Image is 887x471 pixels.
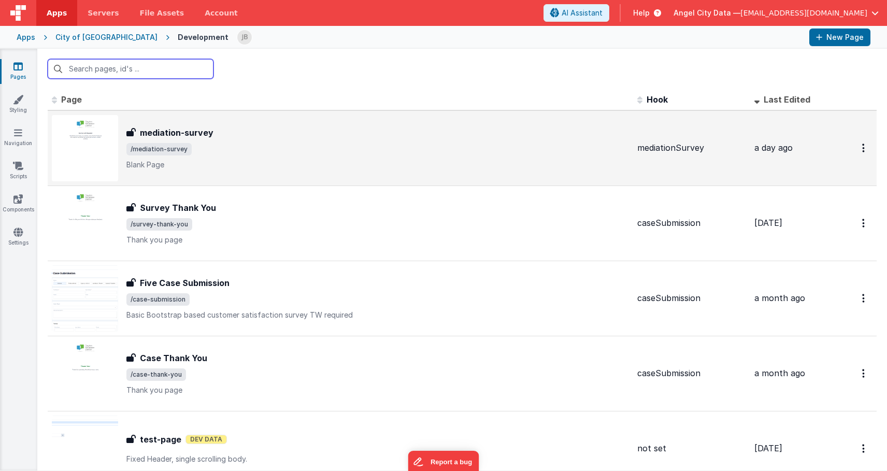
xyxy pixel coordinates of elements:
[543,4,609,22] button: AI Assistant
[140,8,184,18] span: File Assets
[140,126,213,139] h3: mediation-survey
[178,32,228,42] div: Development
[126,454,629,464] p: Fixed Header, single scrolling body.
[126,143,192,155] span: /mediation-survey
[562,8,603,18] span: AI Assistant
[856,438,872,459] button: Options
[647,94,668,105] span: Hook
[126,368,186,381] span: /case-thank-you
[88,8,119,18] span: Servers
[126,385,629,395] p: Thank you page
[126,160,629,170] p: Blank Page
[140,277,230,289] h3: Five Case Submission
[754,218,782,228] span: [DATE]
[637,217,746,229] div: caseSubmission
[637,367,746,379] div: caseSubmission
[856,288,872,309] button: Options
[61,94,82,105] span: Page
[674,8,879,18] button: Angel City Data — [EMAIL_ADDRESS][DOMAIN_NAME]
[17,32,35,42] div: Apps
[185,435,227,444] span: Dev Data
[140,433,181,446] h3: test-page
[856,363,872,384] button: Options
[633,8,650,18] span: Help
[140,202,216,214] h3: Survey Thank You
[856,212,872,234] button: Options
[754,293,805,303] span: a month ago
[637,292,746,304] div: caseSubmission
[674,8,740,18] span: Angel City Data —
[754,368,805,378] span: a month ago
[637,443,746,454] div: not set
[856,137,872,159] button: Options
[55,32,158,42] div: City of [GEOGRAPHIC_DATA]
[126,293,190,306] span: /case-submission
[126,235,629,245] p: Thank you page
[764,94,810,105] span: Last Edited
[48,59,213,79] input: Search pages, id's ...
[126,218,192,231] span: /survey-thank-you
[740,8,867,18] span: [EMAIL_ADDRESS][DOMAIN_NAME]
[637,142,746,154] div: mediationSurvey
[754,443,782,453] span: [DATE]
[47,8,67,18] span: Apps
[237,30,252,45] img: 9990944320bbc1bcb8cfbc08cd9c0949
[809,28,870,46] button: New Page
[126,310,629,320] p: Basic Bootstrap based customer satisfaction survey TW required
[140,352,207,364] h3: Case Thank You
[754,142,793,153] span: a day ago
